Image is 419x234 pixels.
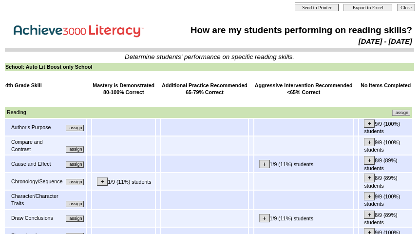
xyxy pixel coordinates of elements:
[5,98,6,105] img: spacer.gif
[6,108,208,117] td: Reading
[392,110,410,116] input: Assign additional materials that assess this skill.
[359,81,412,97] td: No Items Completed
[5,53,414,60] td: Determine students' performance on specific reading skills.
[359,136,412,155] td: 9/9 (100%) students
[359,119,412,136] td: 9/9 (100%) students
[66,215,84,222] input: Assign additional materials that assess this skill.
[5,81,86,97] td: 4th Grade Skill
[66,179,84,185] input: Assign additional materials that assess this skill.
[259,214,270,222] input: +
[359,210,412,227] td: 8/9 (89%) students
[92,81,155,97] td: Mastery is Demonstrated 80-100% Correct
[66,161,84,168] input: Assign additional materials that assess this skill.
[364,174,375,182] input: +
[364,211,375,219] input: +
[343,4,392,11] input: Export to Excel
[11,214,60,222] td: Draw Conclusions
[359,156,412,172] td: 8/9 (89%) students
[254,81,353,97] td: Aggressive Intervention Recommended <65% Correct
[92,173,155,190] td: 1/9 (11%) students
[97,177,108,186] input: +
[7,19,153,40] img: Achieve3000 Reports Logo
[11,160,63,168] td: Cause and Effect
[254,156,353,172] td: 1/9 (11%) students
[11,177,63,186] td: Chronology/Sequence
[11,192,63,207] td: Character/Character Traits
[295,4,339,11] input: Send to Printer
[5,63,414,71] td: School: Auto Lit Boost only School
[364,138,375,146] input: +
[359,173,412,190] td: 8/9 (89%) students
[66,146,84,153] input: Assign additional materials that assess this skill.
[259,160,270,168] input: +
[169,37,413,46] td: [DATE] - [DATE]
[364,192,375,200] input: +
[364,156,375,164] input: +
[254,210,353,227] td: 1/9 (11%) students
[359,191,412,209] td: 9/9 (100%) students
[11,138,63,153] td: Compare and Contrast
[364,119,375,128] input: +
[169,24,413,36] td: How are my students performing on reading skills?
[161,81,248,97] td: Additional Practice Recommended 65-79% Correct
[66,201,84,207] input: Assign additional materials that assess this skill.
[66,125,84,131] input: Assign additional materials that assess this skill.
[397,4,415,11] input: Close
[11,123,63,132] td: Author's Purpose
